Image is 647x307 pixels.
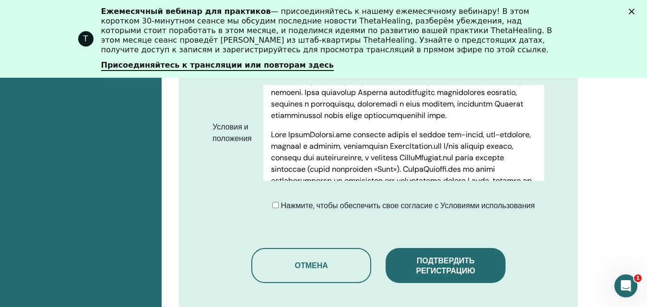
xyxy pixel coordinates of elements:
[281,201,535,211] font: Нажмите, чтобы обеспечить свое согласие с Условиями использования
[614,274,637,297] iframe: Интерком-чат в режиме реального времени
[212,122,251,143] font: Условия и положения
[83,34,88,43] font: Т
[629,9,638,14] div: Закрыть
[416,256,475,276] font: Подтвердить регистрацию
[101,60,334,70] font: Присоединяйтесь к трансляции или повторам здесь
[386,248,506,283] button: Подтвердить регистрацию
[101,60,334,71] a: Присоединяйтесь к трансляции или повторам здесь
[271,18,526,120] font: LOREMIPSUMD SITAMETCON ADIPISCIN ELITSED DOEIUSMODTEMP INCID UTLABOREETDOLO MAGNA. Aliquaeni Admi...
[294,260,328,271] font: Отмена
[636,275,640,281] font: 1
[251,248,371,283] button: Отмена
[78,31,94,47] div: Изображение профиля для ThetaHealing
[101,7,553,54] font: — присоединяйтесь к нашему ежемесячному вебинару! В этом коротком 30-минутном сеансе мы обсудим п...
[101,7,271,16] font: Ежемесячный вебинар для практиков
